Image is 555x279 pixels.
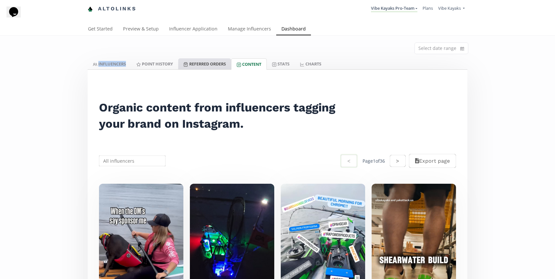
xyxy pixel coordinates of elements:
a: Content [231,58,267,70]
a: Dashboard [276,23,311,36]
a: Point HISTORY [131,58,178,69]
iframe: chat widget [6,6,27,26]
a: Stats [267,58,295,69]
svg: calendar [460,45,464,52]
button: Export page [409,154,456,168]
a: Altolinks [88,4,136,14]
button: > [390,155,405,167]
a: Preview & Setup [118,23,164,36]
a: Get Started [83,23,118,36]
a: Manage Influencers [223,23,276,36]
a: CHARTS [295,58,327,69]
a: Vibe Kayaks [438,5,465,13]
a: Influencer Application [164,23,223,36]
a: INFLUENCERS [88,58,131,69]
img: favicon-32x32.png [88,6,93,12]
a: Vibe Kayaks Pro-Team [371,5,417,12]
a: Plans [423,5,433,11]
input: All influencers [98,155,166,167]
button: < [340,154,358,168]
div: Page 1 of 36 [363,158,385,164]
h2: Organic content from influencers tagging your brand on Instagram. [99,99,344,132]
a: Referred Orders [178,58,231,69]
span: Vibe Kayaks [438,5,461,11]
